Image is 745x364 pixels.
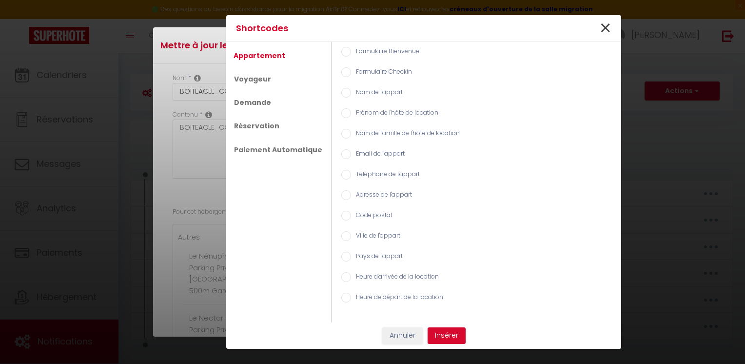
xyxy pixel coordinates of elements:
[236,21,482,35] h4: Shortcodes
[351,190,412,201] label: Adresse de l'appart
[599,14,611,43] span: ×
[8,4,37,33] button: Ouvrir le widget de chat LiveChat
[351,108,438,119] label: Prénom de l'hôte de location
[351,252,403,263] label: Pays de l'appart
[229,70,276,88] a: Voyageur
[351,211,392,222] label: Code postal
[229,47,290,64] a: Appartement
[351,293,443,303] label: Heure de départ de la location
[229,141,328,159] a: Paiement Automatique
[351,170,420,181] label: Téléphone de l'appart
[382,327,423,344] button: Annuler
[229,93,276,112] a: Demande
[351,67,412,78] label: Formulaire Checkin
[351,272,439,283] label: Heure d'arrivée de la location
[351,129,460,140] label: Nom de famille de l'hôte de location
[351,88,403,99] label: Nom de l'appart
[599,18,611,39] button: Close
[351,149,405,160] label: Email de l'appart
[428,327,466,344] button: Insérer
[351,47,419,58] label: Formulaire Bienvenue
[351,231,400,242] label: Ville de l'appart
[229,117,285,135] a: Réservation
